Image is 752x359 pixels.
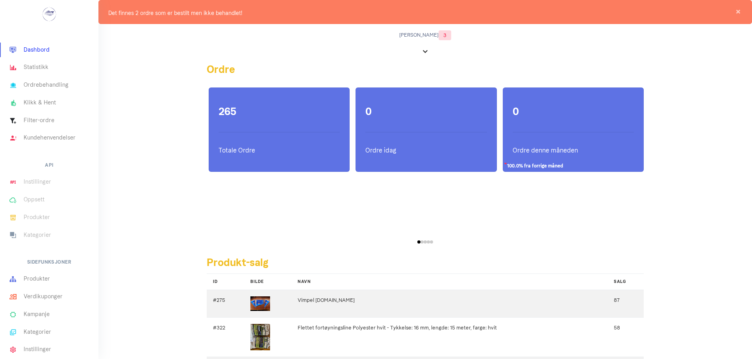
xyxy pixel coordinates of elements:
[27,257,72,267] h6: Sidefunksjoner
[207,318,244,357] td: #322
[298,279,311,284] span: Sorter etter denne kolonnen
[291,290,607,318] td: Vimpel [DOMAIN_NAME]
[734,8,742,16] span: ×
[513,104,634,119] h1: 0
[207,60,644,77] h2: Ordre
[213,279,218,284] span: Sorter etter denne kolonnen
[614,279,626,284] span: Sorter etter denne kolonnen
[507,162,563,169] span: 100.0% fra forrige måned
[42,6,57,22] img: ...
[207,290,244,318] td: #275
[207,30,644,40] span: [PERSON_NAME]
[608,290,644,318] td: 87
[207,80,644,258] div: 1 / 2
[219,104,340,119] h1: 265
[608,318,644,357] td: 58
[45,160,53,170] h6: API
[291,318,607,357] td: Flettet fortøyningsline Polyester hvit - Tykkelse: 16 mm, lengde: 15 meter, farge: hvit
[365,145,487,156] p: Ordre idag
[365,104,487,119] h1: 0
[250,279,264,284] span: Sorter etter denne kolonnen
[439,30,451,40] span: 3
[207,246,644,270] h2: Produkt-salg
[207,60,644,238] div: 2 / 7
[219,145,340,156] p: Totale Ordre
[513,145,634,156] p: Ordre denne måneden
[734,8,742,16] button: Close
